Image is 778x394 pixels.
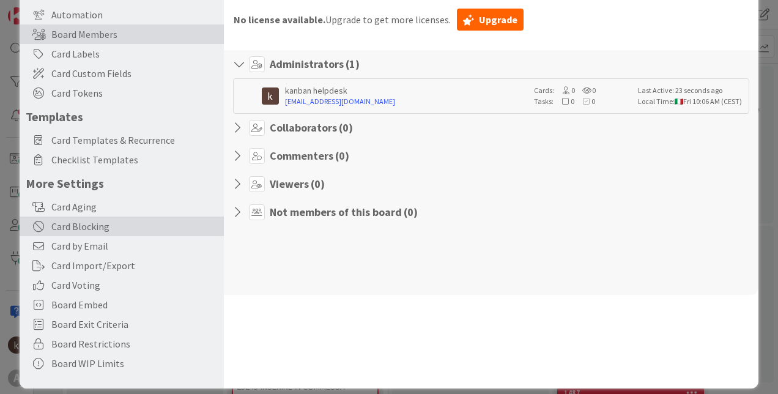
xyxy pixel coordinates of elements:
[457,9,524,31] a: Upgrade
[270,206,418,219] h4: Not members of this board
[270,149,349,163] h4: Commenters
[638,85,745,96] div: Last Active: 23 seconds ago
[311,177,325,191] span: ( 0 )
[234,13,325,26] b: No license available.
[554,97,574,106] span: 0
[675,98,683,105] img: it.png
[20,217,224,236] div: Card Blocking
[20,5,224,24] div: Automation
[51,278,218,292] span: Card Voting
[270,58,360,71] h4: Administrators
[51,86,218,100] span: Card Tokens
[20,44,224,64] div: Card Labels
[270,177,325,191] h4: Viewers
[285,96,528,107] a: [EMAIL_ADDRESS][DOMAIN_NAME]
[404,205,418,219] span: ( 0 )
[26,176,218,191] h5: More Settings
[262,87,279,105] img: kh
[335,149,349,163] span: ( 0 )
[534,96,632,107] div: Tasks:
[51,336,218,351] span: Board Restrictions
[346,57,360,71] span: ( 1 )
[51,317,218,332] span: Board Exit Criteria
[285,85,528,96] div: kanban helpdesk
[20,354,224,373] div: Board WIP Limits
[20,24,224,44] div: Board Members
[234,12,451,27] span: Upgrade to get more licenses.
[554,86,575,95] span: 0
[51,133,218,147] span: Card Templates & Recurrence
[26,109,218,124] h5: Templates
[574,97,595,106] span: 0
[51,66,218,81] span: Card Custom Fields
[51,152,218,167] span: Checklist Templates
[575,86,596,95] span: 0
[20,256,224,275] div: Card Import/Export
[638,96,745,107] div: Local Time: Fri 10:06 AM (CEST)
[339,121,353,135] span: ( 0 )
[534,85,632,96] div: Cards:
[51,239,218,253] span: Card by Email
[51,297,218,312] span: Board Embed
[20,197,224,217] div: Card Aging
[270,121,353,135] h4: Collaborators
